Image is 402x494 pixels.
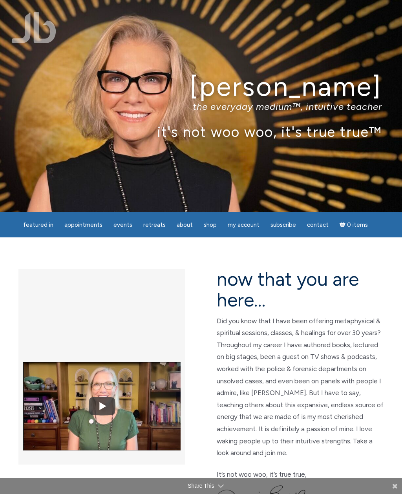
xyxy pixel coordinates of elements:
span: Subscribe [270,221,296,228]
a: Cart0 items [335,217,373,233]
p: Did you know that I have been offering metaphysical & spiritual sessions, classes, & healings for... [217,315,384,459]
a: My Account [223,217,264,233]
span: featured in [23,221,53,228]
img: Jamie Butler. The Everyday Medium [12,12,56,43]
span: Appointments [64,221,102,228]
span: Retreats [143,221,166,228]
a: Appointments [60,217,107,233]
a: Events [109,217,137,233]
span: About [177,221,193,228]
p: It’s not woo woo, it’s true true, [217,468,384,481]
span: My Account [228,221,259,228]
span: Contact [307,221,329,228]
a: featured in [18,217,58,233]
span: Shop [204,221,217,228]
span: Events [113,221,132,228]
a: Shop [199,217,221,233]
h1: [PERSON_NAME] [20,72,382,101]
p: the everyday medium™, intuitive teacher [20,101,382,112]
h2: now that you are here… [217,269,384,310]
a: Contact [302,217,333,233]
img: YouTube video [23,347,181,465]
i: Cart [340,221,347,228]
p: it's not woo woo, it's true true™ [20,123,382,140]
a: Subscribe [266,217,301,233]
a: About [172,217,197,233]
a: Retreats [139,217,170,233]
span: 0 items [347,222,368,228]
